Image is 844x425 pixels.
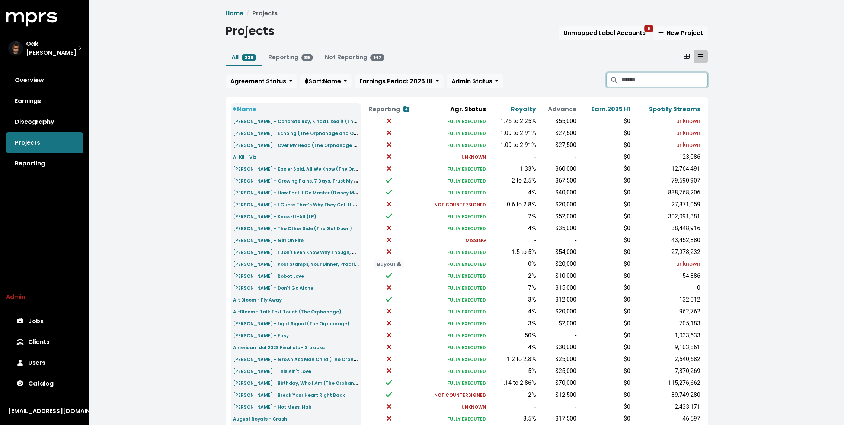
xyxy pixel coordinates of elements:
td: 1.09 to 2.91% [487,127,537,139]
button: Sort:Name [300,74,352,88]
small: Alt Bloom - Fly Away [233,297,282,303]
td: 705,183 [632,318,702,329]
small: FULLY EXECUTED [447,368,486,374]
small: [PERSON_NAME] - Easy [233,332,289,339]
span: $30,000 [555,344,576,351]
small: FULLY EXECUTED [447,249,486,255]
a: Jobs [6,311,83,332]
small: AltBloom - Talk Text Touch (The Orphanage) [233,309,341,315]
a: [PERSON_NAME] - The Other Side (The Get Down) [233,224,352,232]
a: [PERSON_NAME] - Echoing (The Orphanage and Oak) [233,129,362,137]
span: $52,000 [555,213,576,220]
td: 132,012 [632,294,702,306]
a: Reporting [6,153,83,174]
td: $0 [578,270,632,282]
small: FULLY EXECUTED [447,321,486,327]
a: [PERSON_NAME] - Know-It-All (LP) [233,212,316,220]
td: 12,764,491 [632,163,702,175]
a: [PERSON_NAME] - Break Your Heart Right Back [233,390,345,399]
small: FULLY EXECUTED [447,178,486,184]
button: Earnings Period: 2025 H1 [355,74,444,88]
td: 838,768,206 [632,187,702,199]
small: FULLY EXECUTED [447,309,486,315]
small: FULLY EXECUTED [447,416,486,422]
span: $17,500 [555,415,576,422]
span: $10,000 [555,272,576,279]
a: American Idol 2023 Finalists - 3 tracks [233,343,325,351]
a: [PERSON_NAME] - How Far I'll Go Master (Disney MOANA Project) [233,188,388,197]
span: Earnings Period: 2025 H1 [359,77,433,86]
td: 9,103,861 [632,341,702,353]
td: 3.5% [487,413,537,425]
span: 89 [301,54,313,61]
span: $35,000 [555,225,576,232]
td: $0 [578,210,632,222]
td: 1.75 to 2.25% [487,115,537,127]
td: 2,640,682 [632,353,702,365]
span: $27,500 [555,129,576,136]
th: Agr. Status [417,103,487,115]
td: 2% [487,389,537,401]
small: August Royals - Crash [233,416,287,422]
a: [PERSON_NAME] - Post Stamps, Your Dinner, Practice Match (The Orphanage) [233,260,421,268]
small: [PERSON_NAME] - Birthday, Who I Am (The Orphanage and Oak) [233,379,387,387]
a: [PERSON_NAME] - I Guess That's Why They Call It The Blues [[PERSON_NAME] Tribute] (The Orphanage ... [233,200,505,209]
td: $0 [578,377,632,389]
span: Buyout [374,260,404,268]
svg: Card View [684,53,690,59]
small: FULLY EXECUTED [447,213,486,220]
td: 3% [487,318,537,329]
small: [PERSON_NAME] - Girl On Fire [233,237,304,244]
td: 4% [487,306,537,318]
td: - [537,151,578,163]
td: 115,276,662 [632,377,702,389]
small: [PERSON_NAME] - Easier Said, All We Know (The Orphanage and Oak) [233,164,400,173]
span: $70,000 [555,379,576,386]
td: - [537,329,578,341]
span: $20,000 [555,308,576,315]
td: - [537,234,578,246]
small: FULLY EXECUTED [447,285,486,291]
td: $0 [578,318,632,329]
td: $0 [578,389,632,401]
a: [PERSON_NAME] - Concrete Boy, Kinda Liked it (The Orphanage and Oak) [233,117,409,125]
a: AltBloom - Talk Text Touch (The Orphanage) [233,307,341,316]
td: 154,886 [632,270,702,282]
td: $0 [578,139,632,151]
a: [PERSON_NAME] - Over My Head (The Orphanage and Oak) [233,141,376,149]
td: - [487,401,537,413]
a: [PERSON_NAME] - Hot Mess, Hair [233,402,311,411]
small: [PERSON_NAME] - Growing Pains, 7 Days, Trust My Lonely [233,176,369,185]
small: FULLY EXECUTED [447,261,486,267]
small: FULLY EXECUTED [447,225,486,232]
th: Reporting [361,103,417,115]
a: [PERSON_NAME] - I Don't Even Know Why Though, Coming To My Senses (The Orphanage and Oak) [233,248,469,256]
small: [PERSON_NAME] - This Ain't Love [233,368,311,374]
small: American Idol 2023 Finalists - 3 tracks [233,344,325,351]
th: Name [231,103,361,115]
a: August Royals - Crash [233,414,287,423]
td: $0 [578,175,632,187]
td: 1,033,633 [632,329,702,341]
td: 2% [487,270,537,282]
td: $0 [578,234,632,246]
td: $0 [578,151,632,163]
td: 27,371,059 [632,199,702,210]
td: 1.2 to 2.8% [487,353,537,365]
h1: Projects [226,24,275,38]
span: unknown [676,141,700,148]
span: unknown [676,117,700,125]
small: UNKNOWN [461,154,486,160]
small: FULLY EXECUTED [447,380,486,386]
small: [PERSON_NAME] - Hot Mess, Hair [233,404,311,410]
td: $0 [578,413,632,425]
small: MISSING [466,237,486,244]
td: 3% [487,294,537,306]
a: [PERSON_NAME] - Girl On Fire [233,236,304,244]
button: New Project [653,26,708,40]
small: FULLY EXECUTED [447,118,486,125]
